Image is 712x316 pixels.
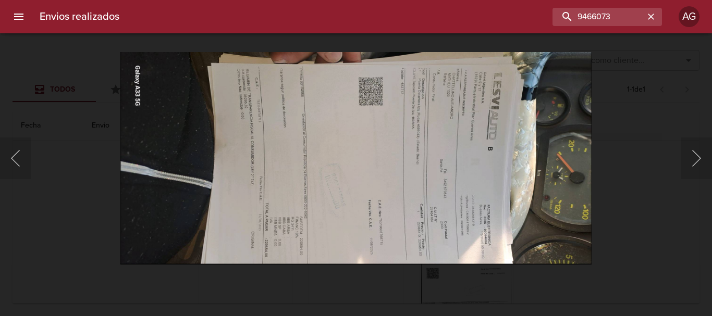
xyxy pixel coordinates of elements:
[553,8,644,26] input: buscar
[681,137,712,179] button: Siguiente
[679,6,699,27] div: Abrir información de usuario
[40,8,119,25] h6: Envios realizados
[6,4,31,29] button: menu
[679,6,699,27] div: AG
[120,52,591,264] img: Image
